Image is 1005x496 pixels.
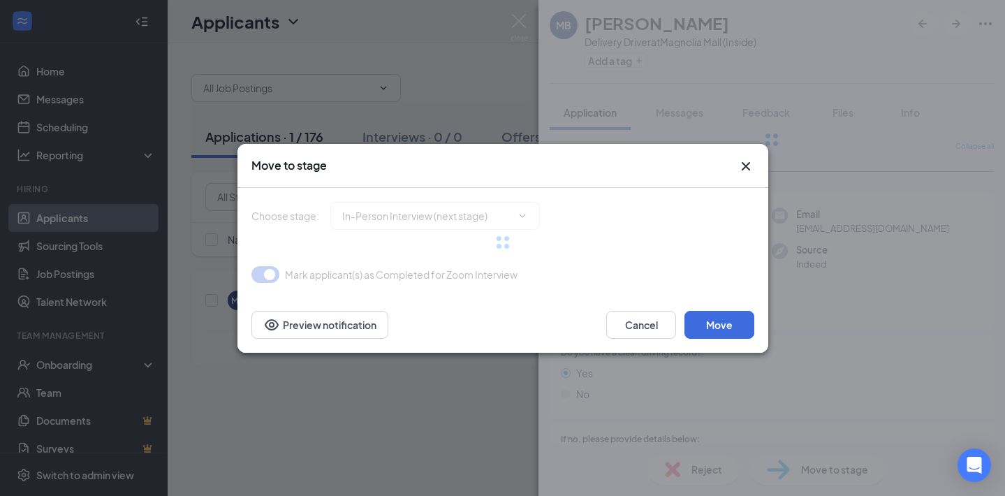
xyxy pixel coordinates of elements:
[251,311,388,339] button: Preview notificationEye
[738,158,754,175] button: Close
[958,448,991,482] div: Open Intercom Messenger
[738,158,754,175] svg: Cross
[251,158,327,173] h3: Move to stage
[263,316,280,333] svg: Eye
[684,311,754,339] button: Move
[606,311,676,339] button: Cancel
